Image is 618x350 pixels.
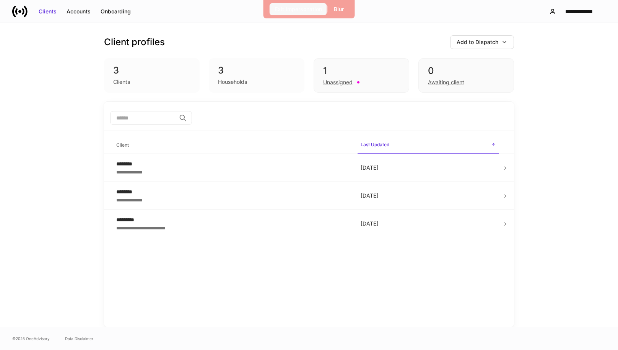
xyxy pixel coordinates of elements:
div: Exit Impersonation [275,5,322,13]
button: Clients [34,5,62,18]
div: Accounts [67,8,91,15]
div: 3 [113,64,190,77]
div: Clients [39,8,57,15]
p: [DATE] [361,164,496,172]
a: Data Disclaimer [65,335,93,342]
button: Blur [329,3,349,15]
div: 0 [428,65,504,77]
span: © 2025 OneAdvisory [12,335,50,342]
h6: Client [116,141,129,149]
div: 1 [323,65,400,77]
div: Add to Dispatch [457,38,498,46]
div: 1Unassigned [314,58,409,93]
h3: Client profiles [104,36,165,48]
button: Add to Dispatch [450,35,514,49]
div: Blur [334,5,344,13]
div: 3 [218,64,295,77]
div: Unassigned [323,79,353,86]
p: [DATE] [361,220,496,227]
h6: Last Updated [361,141,389,148]
button: Exit Impersonation [270,3,327,15]
p: [DATE] [361,192,496,200]
div: Onboarding [101,8,131,15]
div: Households [218,78,247,86]
button: Accounts [62,5,96,18]
div: Clients [113,78,130,86]
div: 0Awaiting client [418,58,514,93]
span: Client [113,137,351,153]
span: Last Updated [358,137,499,154]
button: Onboarding [96,5,136,18]
div: Awaiting client [428,79,464,86]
